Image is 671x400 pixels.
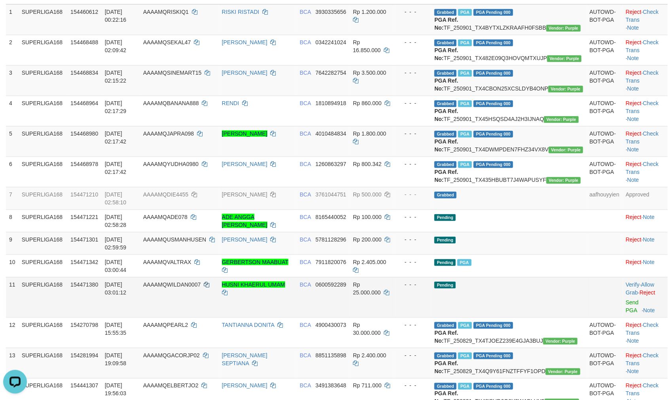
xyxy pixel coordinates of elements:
b: PGA Ref. No: [434,330,458,344]
a: Reject [626,214,642,220]
td: 9 [6,232,19,255]
span: Vendor URL: https://trx4.1velocity.biz [547,55,582,62]
span: AAAAMQBANANA888 [143,100,199,106]
span: BCA [300,259,311,265]
span: Marked by aafnonsreyleab [458,9,472,16]
span: PGA Pending [474,383,513,390]
td: 11 [6,277,19,317]
span: BCA [300,70,311,76]
span: 154471342 [70,259,98,265]
a: [PERSON_NAME] [222,383,267,389]
td: · [623,209,668,232]
b: PGA Ref. No: [434,138,458,153]
a: [PERSON_NAME] [222,39,267,45]
span: Marked by aafnonsreyleab [458,70,472,77]
span: [DATE] 00:22:16 [105,9,127,23]
span: Marked by aafnonsreyleab [458,353,472,359]
td: TF_250901_TX4CBON25XCSLDYB4ONP [431,65,586,96]
span: [DATE] 02:17:29 [105,100,127,114]
a: Note [643,214,655,220]
span: Pending [434,282,456,289]
span: PGA [457,259,471,266]
span: Copy 1260863297 to clipboard [316,161,347,167]
span: Rp 100.000 [353,214,381,220]
span: PGA Pending [474,40,513,46]
span: PGA Pending [474,70,513,77]
td: AUTOWD-BOT-PGA [586,157,623,187]
td: 2 [6,35,19,65]
span: [DATE] 02:15:22 [105,70,127,84]
span: 154468978 [70,161,98,167]
a: Reject [626,322,642,328]
span: [DATE] 02:58:28 [105,214,127,228]
a: Note [627,85,639,92]
span: 154460612 [70,9,98,15]
b: PGA Ref. No: [434,360,458,374]
span: Copy 0600592289 to clipboard [316,281,347,288]
span: 154468834 [70,70,98,76]
span: Vendor URL: https://trx4.1velocity.biz [546,25,581,32]
a: Verify [626,281,640,288]
span: PGA Pending [474,161,513,168]
span: Grabbed [434,40,457,46]
div: - - - [398,38,428,46]
a: Reject [626,352,642,358]
div: - - - [398,130,428,138]
a: Reject [626,100,642,106]
span: 154471221 [70,214,98,220]
span: Marked by aafmaleo [458,322,472,329]
td: TF_250901_TX435HBUBT7J4WAPUSYF [431,157,586,187]
a: Note [627,25,639,31]
span: Rp 711.000 [353,383,381,389]
a: [PERSON_NAME] [222,191,267,198]
span: Copy 4900430073 to clipboard [316,322,347,328]
a: TANTIANNA DONITA [222,322,275,328]
span: Pending [434,214,456,221]
td: AUTOWD-BOT-PGA [586,126,623,157]
a: Check Trans [626,352,659,366]
span: Copy 7642282754 to clipboard [316,70,347,76]
span: BCA [300,383,311,389]
span: AAAAMQSEKAL47 [143,39,191,45]
span: Marked by aafsoycanthlai [458,383,472,390]
td: TF_250829_TX4TJOEZ239E4GJA3BUJ [431,317,586,348]
span: [DATE] 02:09:42 [105,39,127,53]
span: 154471210 [70,191,98,198]
span: PGA Pending [474,322,513,329]
a: HUSNI KHAERUL UMAM [222,281,285,288]
span: AAAAMQYUDHA0980 [143,161,199,167]
span: Vendor URL: https://trx4.1velocity.biz [546,177,581,184]
span: BCA [300,322,311,328]
a: [PERSON_NAME] [222,130,267,137]
span: BCA [300,214,311,220]
span: BCA [300,352,311,358]
span: Pending [434,237,456,243]
div: - - - [398,281,428,289]
div: - - - [398,258,428,266]
td: AUTOWD-BOT-PGA [586,35,623,65]
a: Check Trans [626,9,659,23]
td: TF_250829_TX4Q9Y61FNZTFFYF1OPD [431,348,586,378]
td: SUPERLIGA168 [19,348,68,378]
div: - - - [398,213,428,221]
a: Reject [626,236,642,243]
span: Grabbed [434,322,457,329]
span: Grabbed [434,100,457,107]
span: 154468488 [70,39,98,45]
td: · · [623,277,668,317]
td: 5 [6,126,19,157]
span: Marked by aafnonsreyleab [458,40,472,46]
span: Rp 860.000 [353,100,381,106]
a: Check Trans [626,161,659,175]
a: Reject [626,39,642,45]
a: Reject [626,9,642,15]
div: - - - [398,236,428,243]
span: PGA Pending [474,9,513,16]
div: - - - [398,99,428,107]
td: TF_250901_TX482E09Q3HOVQMTXUJP [431,35,586,65]
td: SUPERLIGA168 [19,187,68,209]
span: Rp 500.000 [353,191,381,198]
span: Copy 4010484834 to clipboard [316,130,347,137]
a: Note [627,368,639,374]
span: 154441307 [70,383,98,389]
